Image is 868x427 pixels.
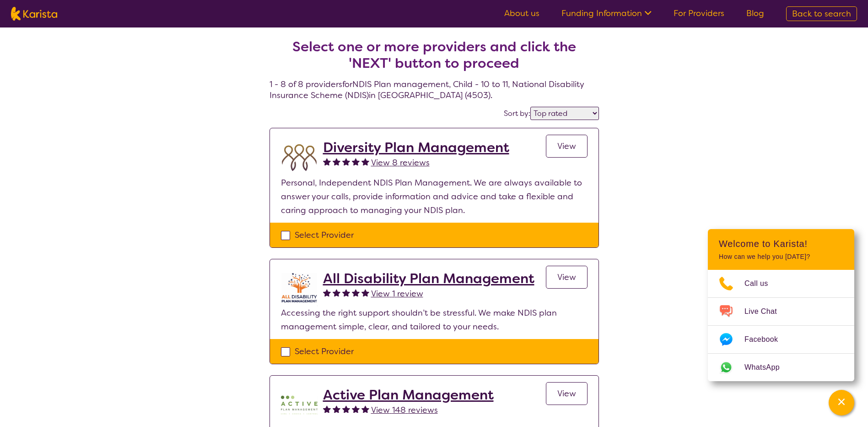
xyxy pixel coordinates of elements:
a: Web link opens in a new tab. [708,354,854,381]
img: fullstar [361,289,369,296]
a: View [546,135,588,158]
span: Back to search [792,8,851,19]
a: View 148 reviews [371,403,438,417]
img: fullstar [342,405,350,413]
p: How can we help you [DATE]? [719,253,843,261]
a: View [546,266,588,289]
span: WhatsApp [744,361,791,374]
img: fullstar [352,405,360,413]
a: View 8 reviews [371,156,430,170]
img: Karista logo [11,7,57,21]
img: pypzb5qm7jexfhutod0x.png [281,387,318,423]
a: Funding Information [561,8,652,19]
a: Active Plan Management [323,387,494,403]
a: About us [504,8,539,19]
h2: Select one or more providers and click the 'NEXT' button to proceed [280,38,588,71]
img: fullstar [333,158,340,165]
img: fullstar [333,289,340,296]
span: View 1 review [371,288,423,299]
span: View 148 reviews [371,405,438,416]
span: View [557,272,576,283]
img: fullstar [323,158,331,165]
img: fullstar [342,158,350,165]
span: View [557,141,576,152]
img: fullstar [352,289,360,296]
a: View 1 review [371,287,423,301]
span: Live Chat [744,305,788,318]
img: fullstar [361,158,369,165]
span: View [557,388,576,399]
img: fullstar [323,289,331,296]
label: Sort by: [504,109,530,118]
span: View 8 reviews [371,157,430,168]
h2: Welcome to Karista! [719,238,843,249]
a: Diversity Plan Management [323,139,509,156]
p: Personal, Independent NDIS Plan Management. We are always available to answer your calls, provide... [281,176,588,217]
ul: Choose channel [708,270,854,381]
img: fullstar [333,405,340,413]
img: duqvjtfkvnzb31ymex15.png [281,139,318,176]
a: View [546,382,588,405]
img: fullstar [323,405,331,413]
a: Blog [746,8,764,19]
p: Accessing the right support shouldn’t be stressful. We make NDIS plan management simple, clear, a... [281,306,588,334]
img: fullstar [342,289,350,296]
span: Call us [744,277,779,290]
h4: 1 - 8 of 8 providers for NDIS Plan management , Child - 10 to 11 , National Disability Insurance ... [270,16,599,101]
img: fullstar [352,158,360,165]
img: fullstar [361,405,369,413]
span: Facebook [744,333,789,346]
button: Channel Menu [829,390,854,416]
img: at5vqv0lot2lggohlylh.jpg [281,270,318,306]
a: Back to search [786,6,857,21]
a: For Providers [674,8,724,19]
div: Channel Menu [708,229,854,381]
a: All Disability Plan Management [323,270,534,287]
